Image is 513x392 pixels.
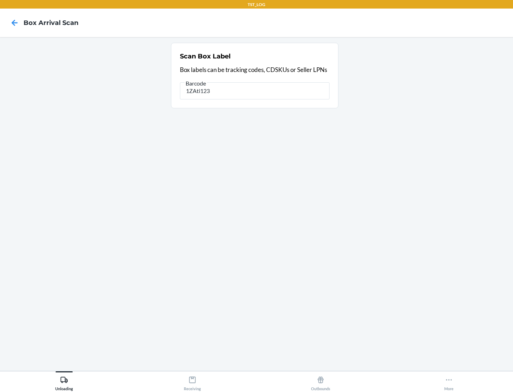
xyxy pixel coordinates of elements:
[444,373,454,391] div: More
[24,18,78,27] h4: Box Arrival Scan
[184,373,201,391] div: Receiving
[311,373,330,391] div: Outbounds
[180,65,330,74] p: Box labels can be tracking codes, CDSKUs or Seller LPNs
[248,1,265,8] p: TST_LOG
[256,371,385,391] button: Outbounds
[185,80,207,87] span: Barcode
[180,52,230,61] h2: Scan Box Label
[55,373,73,391] div: Unloading
[385,371,513,391] button: More
[180,82,330,99] input: Barcode
[128,371,256,391] button: Receiving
